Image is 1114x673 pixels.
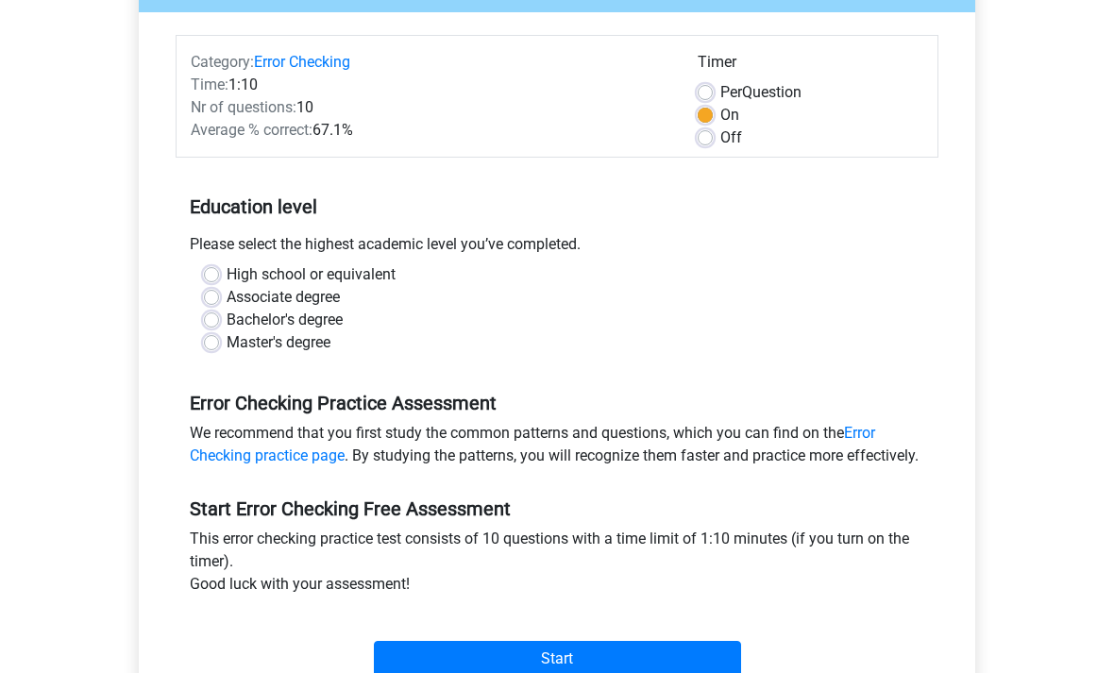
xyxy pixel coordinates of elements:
span: Time: [191,76,228,94]
div: 1:10 [177,75,684,97]
div: This error checking practice test consists of 10 questions with a time limit of 1:10 minutes (if ... [176,529,938,604]
span: Category: [191,54,254,72]
label: Off [720,127,742,150]
span: Average % correct: [191,122,312,140]
label: High school or equivalent [227,264,396,287]
a: Error Checking [254,54,350,72]
label: Associate degree [227,287,340,310]
div: We recommend that you first study the common patterns and questions, which you can find on the . ... [176,423,938,476]
div: 10 [177,97,684,120]
h5: Error Checking Practice Assessment [190,393,924,415]
div: Please select the highest academic level you’ve completed. [176,234,938,264]
label: Master's degree [227,332,330,355]
label: Question [720,82,802,105]
span: Per [720,84,742,102]
div: Timer [698,52,923,82]
div: 67.1% [177,120,684,143]
h5: Start Error Checking Free Assessment [190,498,924,521]
h5: Education level [190,189,924,227]
label: Bachelor's degree [227,310,343,332]
span: Nr of questions: [191,99,296,117]
label: On [720,105,739,127]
